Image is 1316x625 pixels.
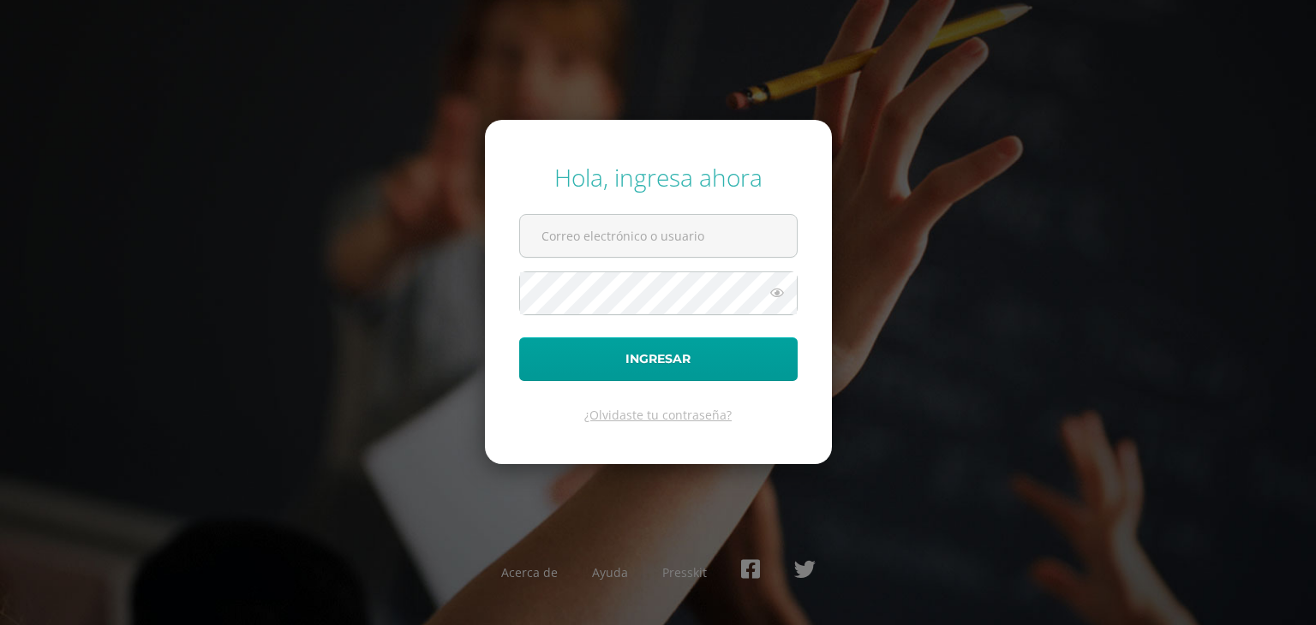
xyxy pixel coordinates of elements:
a: Ayuda [592,564,628,580]
input: Correo electrónico o usuario [520,215,797,257]
button: Ingresar [519,337,798,381]
a: ¿Olvidaste tu contraseña? [584,407,732,423]
a: Presskit [662,564,707,580]
a: Acerca de [501,564,558,580]
div: Hola, ingresa ahora [519,161,798,193]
